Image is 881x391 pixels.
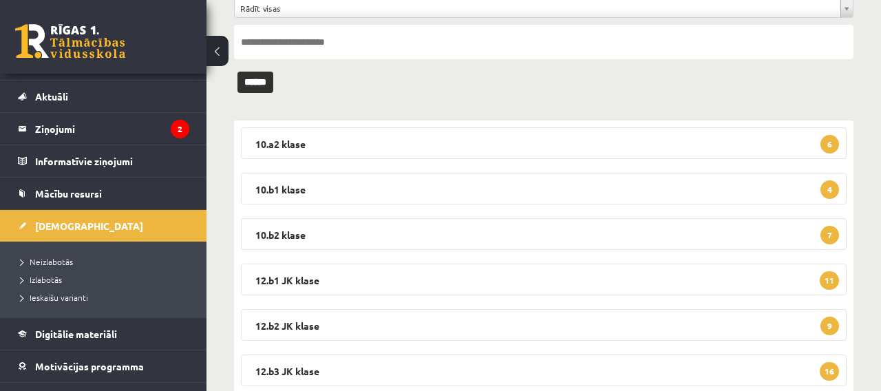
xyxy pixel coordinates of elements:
a: Digitālie materiāli [18,318,189,350]
a: Motivācijas programma [18,350,189,382]
legend: 10.b2 klase [241,218,847,250]
a: [DEMOGRAPHIC_DATA] [18,210,189,242]
span: 4 [820,180,839,199]
a: Ziņojumi2 [18,113,189,145]
a: Aktuāli [18,81,189,112]
a: Informatīvie ziņojumi [18,145,189,177]
span: 16 [820,362,839,381]
span: Izlabotās [21,274,62,285]
a: Rīgas 1. Tālmācības vidusskola [15,24,125,59]
a: Ieskaišu varianti [21,291,193,304]
a: Neizlabotās [21,255,193,268]
legend: 12.b1 JK klase [241,264,847,295]
span: Aktuāli [35,90,68,103]
span: 9 [820,317,839,335]
span: Digitālie materiāli [35,328,117,340]
legend: Ziņojumi [35,113,189,145]
span: Mācību resursi [35,187,102,200]
i: 2 [171,120,189,138]
span: Neizlabotās [21,256,73,267]
legend: 12.b3 JK klase [241,355,847,386]
legend: 10.a2 klase [241,127,847,159]
span: [DEMOGRAPHIC_DATA] [35,220,143,232]
legend: 12.b2 JK klase [241,309,847,341]
span: Ieskaišu varianti [21,292,88,303]
legend: 10.b1 klase [241,173,847,204]
span: Motivācijas programma [35,360,144,372]
legend: Informatīvie ziņojumi [35,145,189,177]
span: 7 [820,226,839,244]
span: 6 [820,135,839,154]
span: 11 [820,271,839,290]
a: Izlabotās [21,273,193,286]
a: Mācību resursi [18,178,189,209]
